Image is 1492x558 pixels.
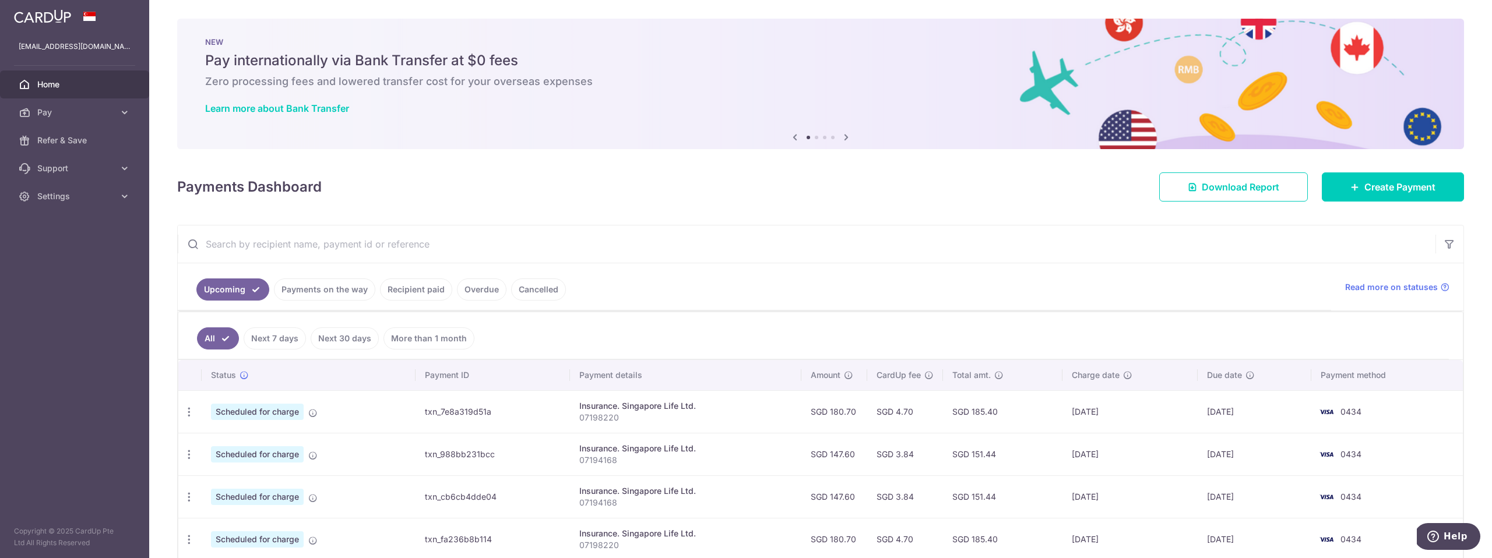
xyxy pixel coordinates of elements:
td: SGD 3.84 [867,475,943,518]
th: Payment details [570,360,801,390]
span: 0434 [1340,492,1361,502]
span: Download Report [1202,180,1279,194]
img: Bank Card [1315,532,1338,546]
span: Refer & Save [37,135,114,146]
h5: Pay internationally via Bank Transfer at $0 fees [205,51,1436,70]
span: Charge date [1072,369,1120,381]
a: Overdue [457,278,506,301]
span: Scheduled for charge [211,404,304,420]
a: More than 1 month [383,327,474,349]
a: Download Report [1159,172,1308,202]
a: Read more on statuses [1345,281,1449,293]
div: Insurance. Singapore Life Ltd. [579,528,792,539]
a: Cancelled [511,278,566,301]
span: 0434 [1340,407,1361,416]
img: Bank Card [1315,447,1338,461]
a: Learn more about Bank Transfer [205,103,349,114]
span: Total amt. [952,369,991,381]
p: [EMAIL_ADDRESS][DOMAIN_NAME] [19,41,131,52]
span: Amount [811,369,840,381]
span: Settings [37,190,114,202]
span: Home [37,79,114,90]
span: Due date [1207,369,1242,381]
div: Insurance. Singapore Life Ltd. [579,485,792,497]
a: Next 7 days [244,327,306,349]
p: 07198220 [579,539,792,551]
span: 0434 [1340,534,1361,544]
td: SGD 147.60 [801,433,867,475]
p: 07198220 [579,412,792,423]
span: Pay [37,107,114,118]
img: Bank Card [1315,405,1338,419]
input: Search by recipient name, payment id or reference [178,225,1435,263]
span: CardUp fee [877,369,921,381]
p: 07194168 [579,454,792,466]
td: [DATE] [1198,433,1311,475]
a: Next 30 days [311,327,379,349]
span: Scheduled for charge [211,489,304,505]
th: Payment ID [416,360,570,390]
a: All [197,327,239,349]
a: Recipient paid [380,278,452,301]
td: SGD 3.84 [867,433,943,475]
td: [DATE] [1062,475,1198,518]
div: Insurance. Singapore Life Ltd. [579,400,792,412]
th: Payment method [1311,360,1463,390]
td: [DATE] [1198,390,1311,433]
p: 07194168 [579,497,792,508]
span: Scheduled for charge [211,531,304,548]
img: CardUp [14,9,71,23]
td: SGD 151.44 [943,433,1062,475]
iframe: Opens a widget where you can find more information [1417,523,1480,552]
div: Insurance. Singapore Life Ltd. [579,443,792,454]
td: SGD 185.40 [943,390,1062,433]
span: 0434 [1340,449,1361,459]
td: [DATE] [1062,390,1198,433]
td: txn_7e8a319d51a [416,390,570,433]
span: Status [211,369,236,381]
span: Create Payment [1364,180,1435,194]
td: SGD 4.70 [867,390,943,433]
td: SGD 180.70 [801,390,867,433]
h4: Payments Dashboard [177,176,322,197]
td: [DATE] [1062,433,1198,475]
td: txn_988bb231bcc [416,433,570,475]
a: Create Payment [1322,172,1464,202]
span: Scheduled for charge [211,446,304,462]
a: Payments on the way [274,278,375,301]
p: NEW [205,37,1436,47]
span: Support [37,163,114,174]
td: SGD 151.44 [943,475,1062,518]
td: [DATE] [1198,475,1311,518]
td: SGD 147.60 [801,475,867,518]
img: Bank transfer banner [177,19,1464,149]
span: Read more on statuses [1345,281,1438,293]
a: Upcoming [196,278,269,301]
img: Bank Card [1315,490,1338,504]
h6: Zero processing fees and lowered transfer cost for your overseas expenses [205,75,1436,89]
td: txn_cb6cb4dde04 [416,475,570,518]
